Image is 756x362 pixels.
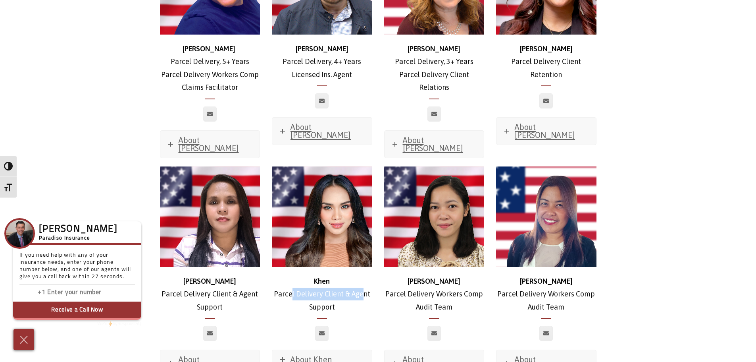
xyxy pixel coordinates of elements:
p: Parcel Delivery Workers Comp Audit Team [496,275,596,314]
p: Parcel Delivery Client & Agent Support [272,275,372,314]
img: Khen_500x500 [272,166,372,267]
img: Powered by icon [109,321,112,327]
input: Enter phone number [47,287,127,298]
strong: [PERSON_NAME] [408,277,460,285]
strong: [PERSON_NAME] [520,277,573,285]
p: Parcel Delivery Client Retention [496,43,596,81]
h3: [PERSON_NAME] [39,226,117,233]
span: We're by [97,321,117,326]
p: Parcel Delivery Client & Agent Support [160,275,260,314]
img: Company Icon [6,220,33,247]
strong: [PERSON_NAME] [183,45,235,53]
a: About [PERSON_NAME] [272,118,372,145]
p: If you need help with any of your insurance needs, enter your phone number below, and one of our ... [19,252,135,285]
a: We'rePowered by iconbyResponseiQ [97,321,141,326]
input: Enter country code [23,287,47,298]
a: About [PERSON_NAME] [160,131,260,158]
img: Chanie_headshot_500x500 [384,166,485,267]
strong: Khen [314,277,330,285]
button: Receive a Call Now [13,302,141,320]
span: About [PERSON_NAME] [515,122,575,139]
span: About [PERSON_NAME] [290,122,351,139]
span: About [PERSON_NAME] [403,136,463,153]
img: Cross icon [18,333,30,346]
p: Parcel Delivery, 4+ Years Licensed Ins. Agent [272,43,372,81]
strong: [PERSON_NAME] [408,45,460,53]
h5: Paradiso Insurance [39,234,117,243]
p: Parcel Delivery, 3+ Years Parcel Delivery Client Relations [384,43,485,94]
img: Dee_500x500 [160,166,260,267]
span: About [PERSON_NAME] [179,136,239,153]
strong: [PERSON_NAME] [296,45,348,53]
a: About [PERSON_NAME] [496,118,596,145]
img: berna [496,166,596,267]
a: About [PERSON_NAME] [385,131,484,158]
p: Parcel Delivery, 5+ Years Parcel Delivery Workers Comp Claims Facilitator [160,43,260,94]
p: Parcel Delivery Workers Comp Audit Team [384,275,485,314]
strong: [PERSON_NAME] [520,45,573,53]
b: [PERSON_NAME] [183,277,236,285]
